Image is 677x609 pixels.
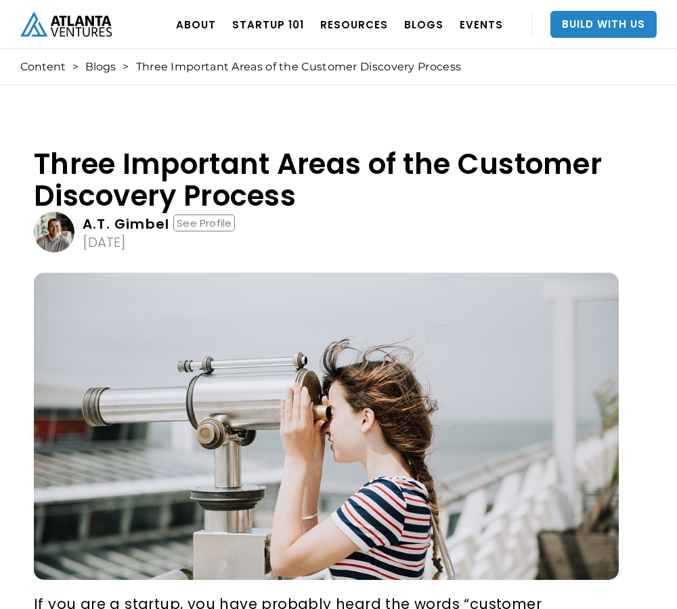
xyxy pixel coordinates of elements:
[460,5,503,43] a: EVENTS
[232,5,304,43] a: Startup 101
[20,60,66,74] a: Content
[550,11,657,38] a: Build With Us
[34,148,619,212] h1: Three Important Areas of the Customer Discovery Process
[173,215,235,231] div: See Profile
[123,60,129,74] div: >
[404,5,443,43] a: BLOGS
[136,60,462,74] div: Three Important Areas of the Customer Discovery Process
[85,60,116,74] a: Blogs
[72,60,79,74] div: >
[83,217,169,231] div: A.T. Gimbel
[83,235,126,249] div: [DATE]
[176,5,216,43] a: ABOUT
[34,212,619,252] a: A.T. GimbelSee Profile[DATE]
[320,5,388,43] a: RESOURCES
